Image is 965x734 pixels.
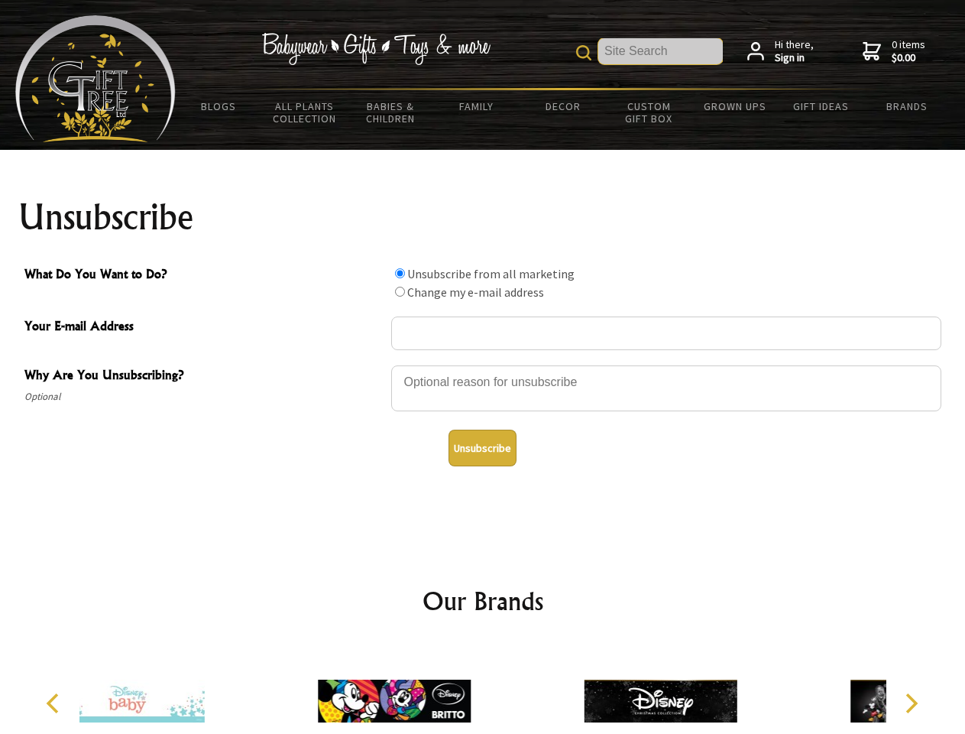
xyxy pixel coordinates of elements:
[24,388,384,406] span: Optional
[691,90,778,122] a: Grown Ups
[407,284,544,300] label: Change my e-mail address
[520,90,606,122] a: Decor
[775,51,814,65] strong: Sign in
[176,90,262,122] a: BLOGS
[407,266,575,281] label: Unsubscribe from all marketing
[24,317,384,339] span: Your E-mail Address
[395,287,405,297] input: What Do You Want to Do?
[606,90,692,135] a: Custom Gift Box
[391,317,941,350] input: Your E-mail Address
[747,38,814,65] a: Hi there,Sign in
[894,687,928,720] button: Next
[448,430,517,466] button: Unsubscribe
[576,45,591,60] img: product search
[24,265,384,287] span: What Do You Want to Do?
[395,268,405,278] input: What Do You Want to Do?
[863,38,925,65] a: 0 items$0.00
[598,38,723,64] input: Site Search
[775,38,814,65] span: Hi there,
[864,90,950,122] a: Brands
[31,583,935,619] h2: Our Brands
[38,687,72,720] button: Previous
[261,33,491,65] img: Babywear - Gifts - Toys & more
[391,365,941,411] textarea: Why Are You Unsubscribing?
[262,90,348,135] a: All Plants Collection
[892,51,925,65] strong: $0.00
[18,199,947,235] h1: Unsubscribe
[434,90,520,122] a: Family
[24,365,384,388] span: Why Are You Unsubscribing?
[348,90,434,135] a: Babies & Children
[892,37,925,65] span: 0 items
[778,90,864,122] a: Gift Ideas
[15,15,176,142] img: Babyware - Gifts - Toys and more...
